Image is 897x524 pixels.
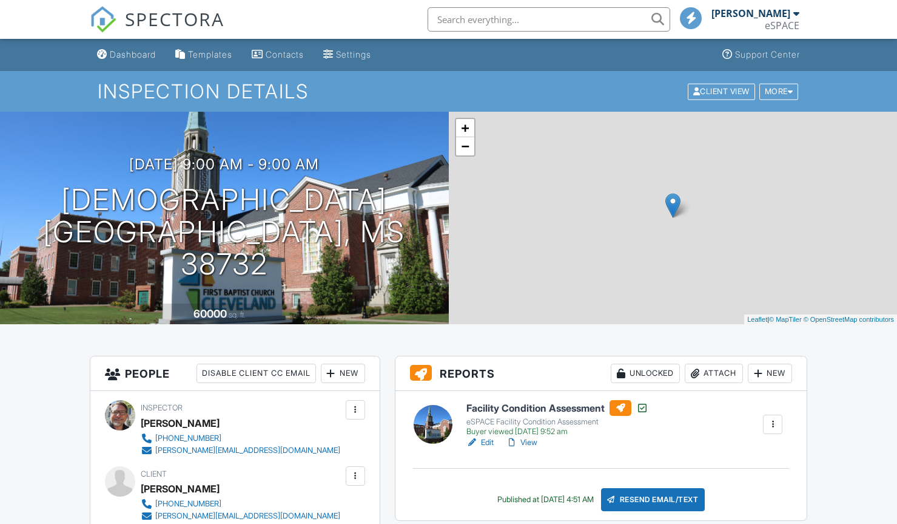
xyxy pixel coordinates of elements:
[748,364,792,383] div: New
[155,446,340,455] div: [PERSON_NAME][EMAIL_ADDRESS][DOMAIN_NAME]
[466,417,648,427] div: eSPACE Facility Condition Assessment
[688,83,755,100] div: Client View
[247,44,309,66] a: Contacts
[466,400,648,416] h6: Facility Condition Assessment
[125,6,224,32] span: SPECTORA
[141,444,340,457] a: [PERSON_NAME][EMAIL_ADDRESS][DOMAIN_NAME]
[141,480,220,498] div: [PERSON_NAME]
[456,137,474,155] a: Zoom out
[497,495,594,505] div: Published at [DATE] 4:51 AM
[318,44,376,66] a: Settings
[170,44,237,66] a: Templates
[90,6,116,33] img: The Best Home Inspection Software - Spectora
[19,184,429,280] h1: [DEMOGRAPHIC_DATA] [GEOGRAPHIC_DATA], MS 38732
[155,434,221,443] div: [PHONE_NUMBER]
[129,156,319,172] h3: [DATE] 9:00 am - 9:00 am
[611,364,680,383] div: Unlocked
[266,49,304,60] div: Contacts
[428,7,670,32] input: Search everything...
[188,49,232,60] div: Templates
[466,400,648,437] a: Facility Condition Assessment eSPACE Facility Condition Assessment Buyer viewed [DATE] 9:52 am
[711,7,790,19] div: [PERSON_NAME]
[765,19,799,32] div: eSPACE
[321,364,365,383] div: New
[141,432,340,444] a: [PHONE_NUMBER]
[229,310,246,319] span: sq. ft.
[141,469,167,478] span: Client
[141,403,183,412] span: Inspector
[687,86,758,95] a: Client View
[466,437,494,449] a: Edit
[141,510,340,522] a: [PERSON_NAME][EMAIL_ADDRESS][DOMAIN_NAME]
[717,44,805,66] a: Support Center
[747,316,767,323] a: Leaflet
[456,119,474,137] a: Zoom in
[735,49,800,60] div: Support Center
[110,49,156,60] div: Dashboard
[193,307,227,320] div: 60000
[466,427,648,437] div: Buyer viewed [DATE] 9:52 am
[141,414,220,432] div: [PERSON_NAME]
[141,498,340,510] a: [PHONE_NUMBER]
[759,83,799,100] div: More
[98,81,800,102] h1: Inspection Details
[155,499,221,509] div: [PHONE_NUMBER]
[506,437,537,449] a: View
[685,364,743,383] div: Attach
[769,316,802,323] a: © MapTiler
[197,364,316,383] div: Disable Client CC Email
[92,44,161,66] a: Dashboard
[601,488,705,511] div: Resend Email/Text
[90,356,380,391] h3: People
[155,511,340,521] div: [PERSON_NAME][EMAIL_ADDRESS][DOMAIN_NAME]
[336,49,371,60] div: Settings
[395,356,807,391] h3: Reports
[90,16,224,42] a: SPECTORA
[744,315,897,325] div: |
[804,316,894,323] a: © OpenStreetMap contributors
